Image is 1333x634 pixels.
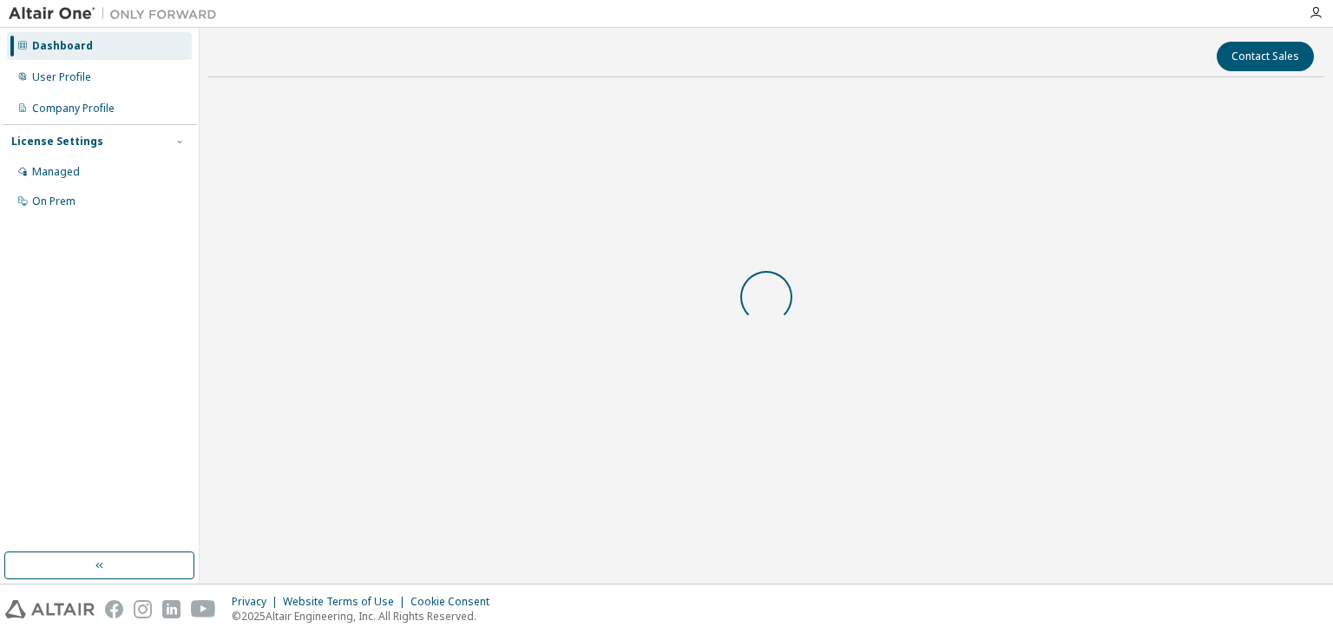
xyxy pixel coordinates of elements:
[283,595,410,609] div: Website Terms of Use
[232,609,500,624] p: © 2025 Altair Engineering, Inc. All Rights Reserved.
[134,600,152,618] img: instagram.svg
[11,135,103,149] div: License Settings
[32,70,91,84] div: User Profile
[162,600,181,618] img: linkedin.svg
[9,5,226,23] img: Altair One
[105,600,123,618] img: facebook.svg
[32,165,80,179] div: Managed
[32,39,93,53] div: Dashboard
[232,595,283,609] div: Privacy
[32,102,115,116] div: Company Profile
[1217,42,1314,71] button: Contact Sales
[5,600,95,618] img: altair_logo.svg
[410,595,500,609] div: Cookie Consent
[191,600,216,618] img: youtube.svg
[32,195,76,208] div: On Prem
